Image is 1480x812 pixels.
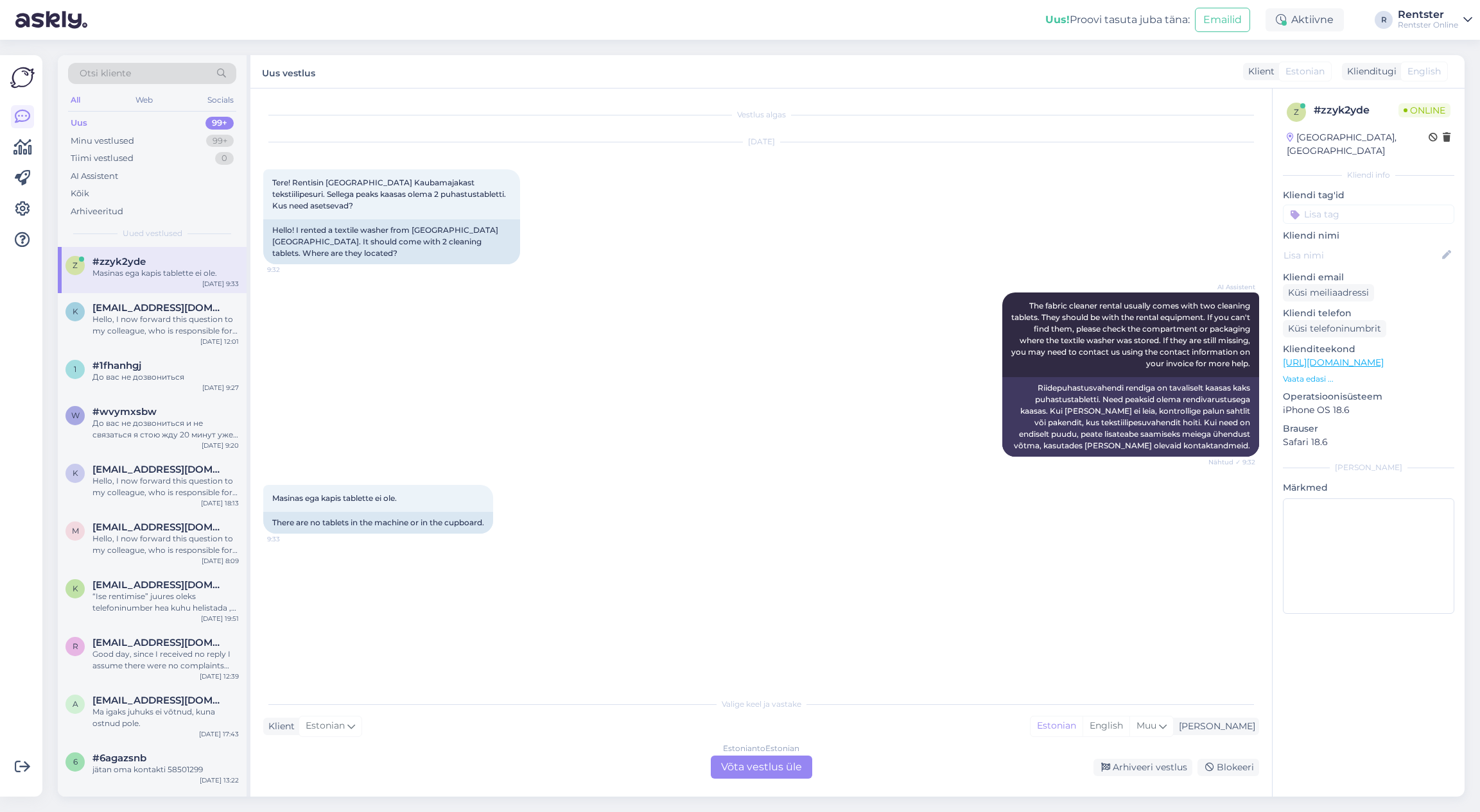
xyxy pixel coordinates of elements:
[205,117,234,130] div: 99+
[1283,481,1454,495] p: Märkmed
[92,764,239,775] div: jätan oma kontakti 58501299
[201,498,239,508] div: [DATE] 18:13
[92,360,141,371] span: #1fhanhgj
[1207,282,1255,292] span: AI Assistent
[1283,343,1454,356] p: Klienditeekond
[92,475,239,498] div: Hello, I now forward this question to my colleague, who is responsible for this. The reply will b...
[263,219,520,264] div: Hello! I rented a textile washer from [GEOGRAPHIC_DATA] [GEOGRAPHIC_DATA]. It should come with 2 ...
[1174,720,1255,733] div: [PERSON_NAME]
[202,556,239,566] div: [DATE] 8:09
[1283,422,1454,436] p: Brauser
[202,383,239,393] div: [DATE] 9:27
[92,579,226,591] span: kristjanmaidlatln@outlook.com
[1093,759,1192,776] div: Arhiveeri vestlus
[92,314,239,337] div: Hello, I now forward this question to my colleague, who is responsible for this. The reply will b...
[92,533,239,556] div: Hello, I now forward this question to my colleague, who is responsible for this. The reply will b...
[73,260,78,270] span: z
[73,468,78,478] span: k
[71,152,134,165] div: Tiimi vestlused
[201,614,239,623] div: [DATE] 19:51
[206,135,234,148] div: 99+
[1243,65,1275,78] div: Klient
[267,265,315,275] span: 9:32
[71,187,89,200] div: Kõik
[200,775,239,785] div: [DATE] 13:22
[92,521,226,533] span: madsipen@gmx.de
[263,720,295,733] div: Klient
[1285,65,1325,78] span: Estonian
[1197,759,1259,776] div: Blokeeri
[1407,65,1441,78] span: English
[92,591,239,614] div: “Ise rentimise” juures oleks telefoninumber hea kuhu helistada , järgmine kord, et midagi ise ren...
[71,135,134,148] div: Minu vestlused
[267,534,315,544] span: 9:33
[92,464,226,475] span: kfamba742@gmail.com
[1136,720,1156,731] span: Muu
[1283,390,1454,403] p: Operatsioonisüsteem
[10,65,35,90] img: Askly Logo
[272,178,508,210] span: Tere! Rentisin [GEOGRAPHIC_DATA] Kaubamajakast tekstiilipesuri. Sellega peaks kaasas olema 2 puha...
[1283,462,1454,473] div: [PERSON_NAME]
[1375,11,1393,29] div: R
[71,117,87,130] div: Uus
[92,648,239,672] div: Good day, since I received no reply I assume there were no complaints and rented item was returne...
[1398,10,1458,20] div: Rentster
[1283,357,1384,368] a: [URL][DOMAIN_NAME]
[1283,271,1454,284] p: Kliendi email
[306,719,345,733] span: Estonian
[71,205,123,218] div: Arhiveeritud
[73,584,78,593] span: k
[92,371,239,383] div: До вас не дозвониться
[1002,377,1259,457] div: Riidepuhastusvahendi rendiga on tavaliselt kaasas kaks puhastustabletti. Need peaksid olema rendi...
[1314,103,1398,118] div: # zzyk2yde
[1195,8,1250,32] button: Emailid
[1284,248,1440,262] input: Lisa nimi
[1283,403,1454,417] p: iPhone OS 18.6
[92,406,157,418] span: #wvymxsbw
[1283,436,1454,449] p: Safari 18.6
[1266,8,1344,31] div: Aktiivne
[1342,65,1397,78] div: Klienditugi
[262,63,315,80] label: Uus vestlus
[92,418,239,441] div: До вас не дозвониться и не связаться я стою жду 20 минут уже по адресу [STREET_ADDRESS]
[1283,284,1374,301] div: Küsi meiliaadressi
[711,756,812,779] div: Võta vestlus üle
[92,752,146,764] span: #6agazsnb
[1011,301,1252,368] span: The fabric cleaner rental usually comes with two cleaning tablets. They should be with the rental...
[72,526,79,536] span: m
[73,757,78,766] span: 6
[263,512,493,534] div: There are no tablets in the machine or in the cupboard.
[80,67,131,80] span: Otsi kliente
[263,109,1259,121] div: Vestlus algas
[1294,107,1299,117] span: z
[200,672,239,681] div: [DATE] 12:39
[1287,131,1429,158] div: [GEOGRAPHIC_DATA], [GEOGRAPHIC_DATA]
[92,706,239,729] div: Ma igaks juhuks ei võtnud, kuna ostnud pole.
[92,256,146,267] span: #zzyk2yde
[74,364,76,374] span: 1
[1283,320,1386,337] div: Küsi telefoninumbrit
[263,136,1259,148] div: [DATE]
[1045,12,1190,28] div: Proovi tasuta juba täna:
[1283,189,1454,202] p: Kliendi tag'id
[133,92,155,108] div: Web
[1283,169,1454,181] div: Kliendi info
[200,337,239,346] div: [DATE] 12:01
[92,695,226,706] span: aasav@icloud.com
[73,641,78,651] span: r
[92,267,239,279] div: Masinas ega kapis tablette ei ole.
[1283,373,1454,385] p: Vaata edasi ...
[199,729,239,739] div: [DATE] 17:43
[1398,20,1458,30] div: Rentster Online
[1398,10,1472,30] a: RentsterRentster Online
[1283,229,1454,242] p: Kliendi nimi
[202,279,239,289] div: [DATE] 9:33
[215,152,234,165] div: 0
[71,410,80,420] span: w
[1283,307,1454,320] p: Kliendi telefon
[202,441,239,450] div: [DATE] 9:20
[68,92,83,108] div: All
[92,637,226,648] span: rimtek.ds@gmail.com
[1031,716,1083,736] div: Estonian
[263,698,1259,710] div: Valige keel ja vastake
